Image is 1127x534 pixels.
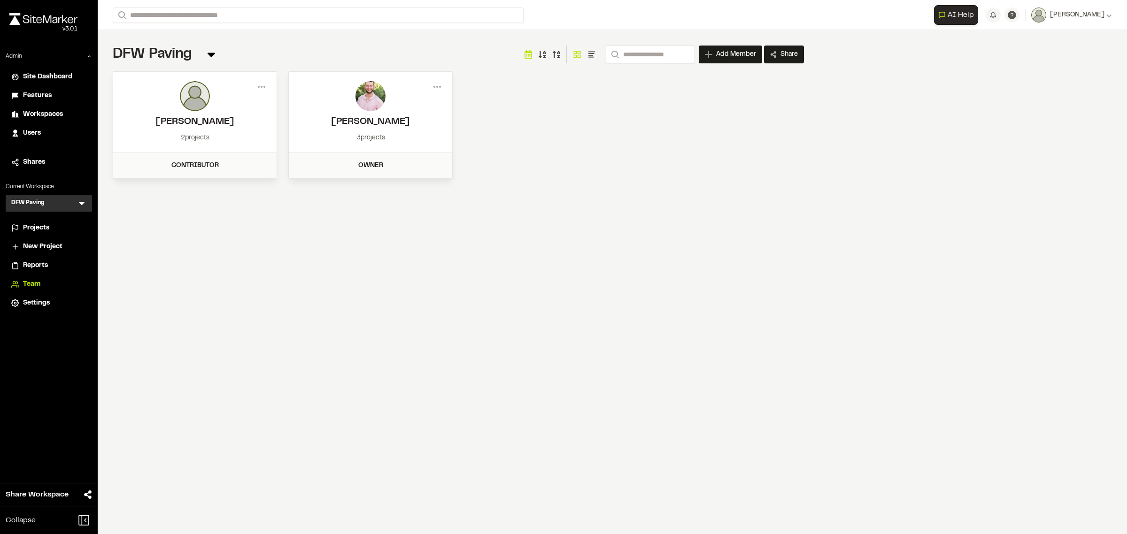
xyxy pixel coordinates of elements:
[11,91,86,101] a: Features
[948,9,974,21] span: AI Help
[9,25,77,33] div: Oh geez...please don't...
[1031,8,1112,23] button: [PERSON_NAME]
[23,260,48,271] span: Reports
[11,157,86,168] a: Shares
[11,128,86,138] a: Users
[23,298,50,308] span: Settings
[6,183,92,191] p: Current Workspace
[780,50,798,59] span: Share
[1031,8,1046,23] img: User
[113,8,130,23] button: Search
[23,109,63,120] span: Workspaces
[11,198,45,208] h3: DFW Paving
[6,489,69,500] span: Share Workspace
[716,50,756,59] span: Add Member
[23,242,62,252] span: New Project
[123,115,267,129] h2: Jacob Hill
[9,13,77,25] img: rebrand.png
[298,115,443,129] h2: Sam Chance
[1050,10,1104,20] span: [PERSON_NAME]
[123,133,267,143] div: 2 projects
[23,72,72,82] span: Site Dashboard
[180,81,210,111] img: photo
[23,91,52,101] span: Features
[6,52,22,61] p: Admin
[606,46,623,63] button: Search
[11,279,86,290] a: Team
[113,48,192,61] span: DFW Paving
[23,223,49,233] span: Projects
[934,5,978,25] button: Open AI Assistant
[23,279,40,290] span: Team
[355,81,386,111] img: photo
[11,223,86,233] a: Projects
[11,298,86,308] a: Settings
[23,157,45,168] span: Shares
[11,109,86,120] a: Workspaces
[11,260,86,271] a: Reports
[11,72,86,82] a: Site Dashboard
[11,242,86,252] a: New Project
[23,128,41,138] span: Users
[119,160,271,171] div: Contributor
[934,5,982,25] div: Open AI Assistant
[6,515,36,526] span: Collapse
[298,133,443,143] div: 3 projects
[294,160,447,171] div: Owner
